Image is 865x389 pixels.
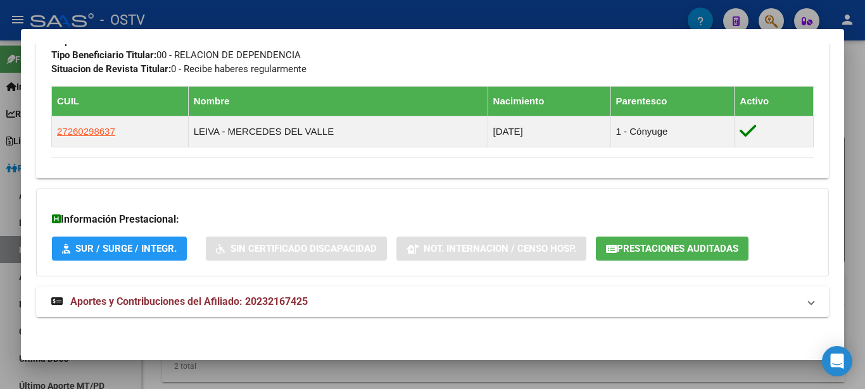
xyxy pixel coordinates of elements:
span: Not. Internacion / Censo Hosp. [424,244,576,255]
button: Prestaciones Auditadas [596,237,748,260]
strong: Situacion de Revista Titular: [51,63,171,75]
span: Aportes y Contribuciones del Afiliado: 20232167425 [70,295,308,307]
strong: Tipo Beneficiario Titular: [51,49,156,61]
span: Sin Certificado Discapacidad [230,244,377,255]
span: 27260298637 [57,126,115,137]
td: LEIVA - MERCEDES DEL VALLE [188,116,488,147]
span: Prestaciones Auditadas [617,244,738,255]
button: Not. Internacion / Censo Hosp. [396,237,586,260]
div: Open Intercom Messenger [822,346,852,376]
td: [DATE] [488,116,610,147]
td: 1 - Cónyuge [610,116,735,147]
h3: Información Prestacional: [52,212,813,227]
th: Nacimiento [488,87,610,116]
mat-expansion-panel-header: Aportes y Contribuciones del Afiliado: 20232167425 [36,287,829,317]
th: Nombre [188,87,488,116]
th: Parentesco [610,87,735,116]
th: Activo [735,87,814,116]
button: SUR / SURGE / INTEGR. [52,237,187,260]
th: CUIL [52,87,189,116]
span: 0 - Recibe haberes regularmente [51,63,306,75]
span: 00 - RELACION DE DEPENDENCIA [51,49,301,61]
span: SUR / SURGE / INTEGR. [75,244,177,255]
button: Sin Certificado Discapacidad [206,237,387,260]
